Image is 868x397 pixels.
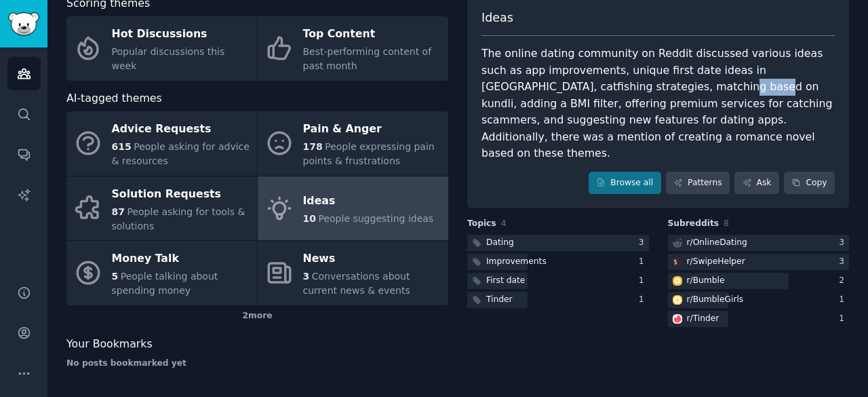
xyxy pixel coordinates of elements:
a: BumbleGirlsr/BumbleGirls1 [668,292,850,309]
a: Bumbler/Bumble2 [668,273,850,290]
span: 178 [303,141,323,152]
img: Tinder [673,314,682,324]
span: 3 [303,271,310,282]
a: First date1 [467,273,649,290]
button: Copy [784,172,835,195]
span: Subreddits [668,218,719,230]
div: 1 [839,313,849,325]
div: 3 [839,237,849,249]
div: Top Content [303,24,441,45]
span: People asking for advice & resources [112,141,250,166]
a: Improvements1 [467,254,649,271]
a: Browse all [589,172,661,195]
div: No posts bookmarked yet [66,358,448,370]
span: Your Bookmarks [66,336,153,353]
div: Tinder [486,294,513,306]
span: 5 [112,271,119,282]
div: r/ Bumble [687,275,725,287]
a: Ask [734,172,779,195]
div: 2 more [66,305,448,327]
span: 615 [112,141,132,152]
a: Patterns [666,172,730,195]
a: Tinderr/Tinder1 [668,311,850,328]
img: BumbleGirls [673,295,682,305]
div: Ideas [303,191,434,212]
div: 3 [839,256,849,268]
span: People asking for tools & solutions [112,206,245,231]
a: r/OnlineDating3 [668,235,850,252]
div: 1 [639,256,649,268]
span: Ideas [481,10,513,26]
div: Hot Discussions [112,24,250,45]
a: News3Conversations about current news & events [258,241,448,305]
div: r/ BumbleGirls [687,294,744,306]
div: 1 [639,294,649,306]
span: Best-performing content of past month [303,46,432,71]
div: r/ SwipeHelper [687,256,745,268]
div: Dating [486,237,514,249]
a: Pain & Anger178People expressing pain points & frustrations [258,111,448,176]
img: SwipeHelper [673,257,682,267]
div: Advice Requests [112,119,250,140]
div: 1 [839,294,849,306]
div: 3 [639,237,649,249]
div: News [303,248,441,270]
span: People expressing pain points & frustrations [303,141,435,166]
span: 10 [303,213,316,224]
div: Pain & Anger [303,119,441,140]
a: SwipeHelperr/SwipeHelper3 [668,254,850,271]
span: People talking about spending money [112,271,218,296]
a: Advice Requests615People asking for advice & resources [66,111,257,176]
div: 2 [839,275,849,287]
span: Topics [467,218,496,230]
span: Conversations about current news & events [303,271,410,296]
span: 8 [724,219,729,228]
div: 1 [639,275,649,287]
span: AI-tagged themes [66,90,162,107]
span: 87 [112,206,125,217]
a: Hot DiscussionsPopular discussions this week [66,16,257,81]
div: Improvements [486,256,547,268]
span: People suggesting ideas [318,213,433,224]
span: Popular discussions this week [112,46,225,71]
div: r/ OnlineDating [687,237,747,249]
a: Solution Requests87People asking for tools & solutions [66,176,257,241]
div: Solution Requests [112,183,250,205]
div: The online dating community on Reddit discussed various ideas such as app improvements, unique fi... [481,45,835,162]
a: Top ContentBest-performing content of past month [258,16,448,81]
div: First date [486,275,525,287]
a: Money Talk5People talking about spending money [66,241,257,305]
a: Ideas10People suggesting ideas [258,176,448,241]
span: 4 [501,219,507,228]
a: Dating3 [467,235,649,252]
div: r/ Tinder [687,313,719,325]
a: Tinder1 [467,292,649,309]
img: Bumble [673,276,682,286]
img: GummySearch logo [8,12,39,36]
div: Money Talk [112,248,250,270]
